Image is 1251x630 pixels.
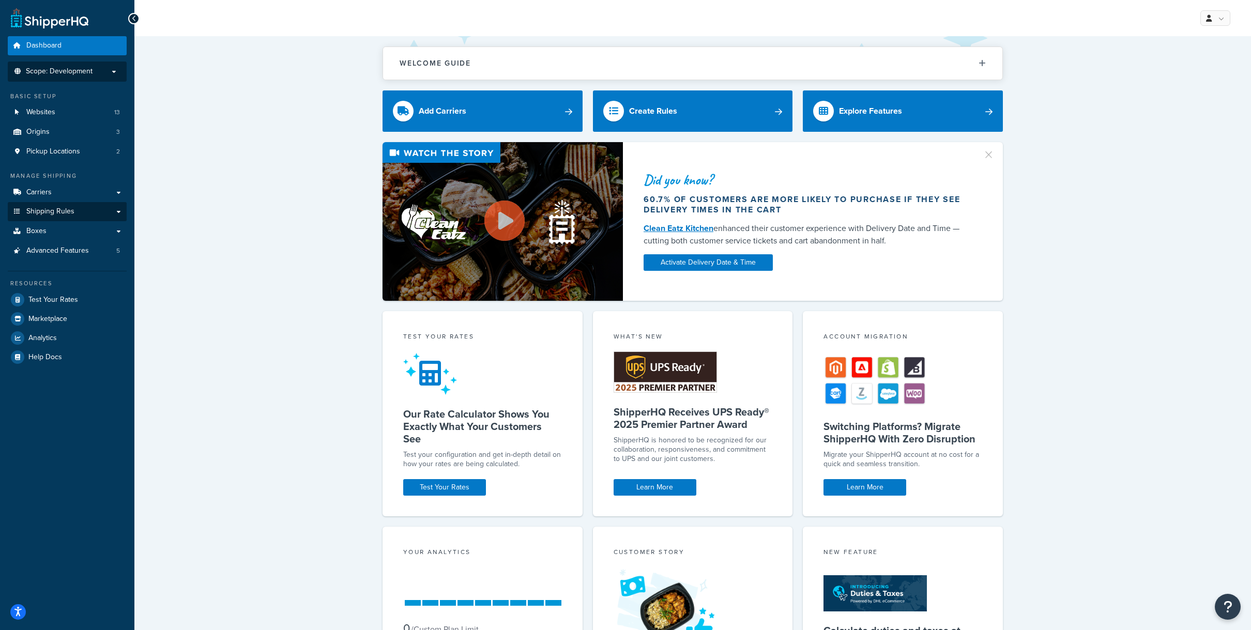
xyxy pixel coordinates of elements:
a: Pickup Locations2 [8,142,127,161]
div: Basic Setup [8,92,127,101]
a: Boxes [8,222,127,241]
a: Websites13 [8,103,127,122]
div: Customer Story [614,547,772,559]
a: Test Your Rates [403,479,486,496]
div: enhanced their customer experience with Delivery Date and Time — cutting both customer service ti... [644,222,970,247]
div: Test your configuration and get in-depth detail on how your rates are being calculated. [403,450,562,469]
div: Explore Features [839,104,902,118]
a: Carriers [8,183,127,202]
div: Migrate your ShipperHQ account at no cost for a quick and seamless transition. [823,450,982,469]
span: Scope: Development [26,67,93,76]
div: Add Carriers [419,104,466,118]
div: Resources [8,279,127,288]
a: Clean Eatz Kitchen [644,222,713,234]
button: Open Resource Center [1215,594,1241,620]
span: Shipping Rules [26,207,74,216]
span: 2 [116,147,120,156]
p: ShipperHQ is honored to be recognized for our collaboration, responsiveness, and commitment to UP... [614,436,772,464]
span: Boxes [26,227,47,236]
h5: Switching Platforms? Migrate ShipperHQ With Zero Disruption [823,420,982,445]
div: Manage Shipping [8,172,127,180]
a: Shipping Rules [8,202,127,221]
span: Test Your Rates [28,296,78,304]
a: Dashboard [8,36,127,55]
li: Websites [8,103,127,122]
a: Create Rules [593,90,793,132]
div: Create Rules [629,104,677,118]
a: Learn More [823,479,906,496]
span: 3 [116,128,120,136]
div: What's New [614,332,772,344]
div: Test your rates [403,332,562,344]
a: Explore Features [803,90,1003,132]
button: Welcome Guide [383,47,1002,80]
div: Your Analytics [403,547,562,559]
span: 13 [114,108,120,117]
h5: Our Rate Calculator Shows You Exactly What Your Customers See [403,408,562,445]
div: New Feature [823,547,982,559]
div: Did you know? [644,173,970,187]
h5: ShipperHQ Receives UPS Ready® 2025 Premier Partner Award [614,406,772,431]
span: Carriers [26,188,52,197]
li: Advanced Features [8,241,127,260]
a: Test Your Rates [8,290,127,309]
span: Origins [26,128,50,136]
a: Advanced Features5 [8,241,127,260]
span: Websites [26,108,55,117]
a: Activate Delivery Date & Time [644,254,773,271]
h2: Welcome Guide [400,59,471,67]
a: Analytics [8,329,127,347]
span: Marketplace [28,315,67,324]
span: Dashboard [26,41,62,50]
span: Help Docs [28,353,62,362]
span: Pickup Locations [26,147,80,156]
a: Help Docs [8,348,127,366]
a: Marketplace [8,310,127,328]
a: Add Carriers [383,90,583,132]
div: Account Migration [823,332,982,344]
div: 60.7% of customers are more likely to purchase if they see delivery times in the cart [644,194,970,215]
span: Advanced Features [26,247,89,255]
a: Origins3 [8,122,127,142]
li: Pickup Locations [8,142,127,161]
span: Analytics [28,334,57,343]
span: 5 [116,247,120,255]
a: Learn More [614,479,696,496]
li: Origins [8,122,127,142]
img: Video thumbnail [383,142,623,301]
